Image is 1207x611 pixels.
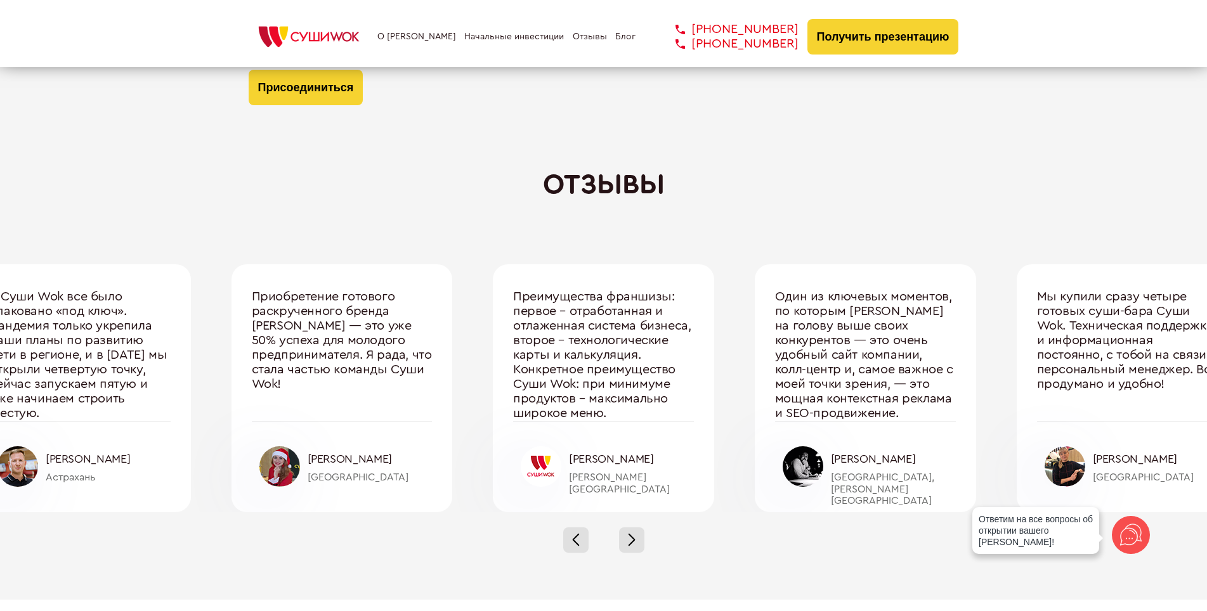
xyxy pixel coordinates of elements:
div: [PERSON_NAME] [831,453,956,466]
a: Блог [615,32,636,42]
button: Получить презентацию [807,19,959,55]
a: О [PERSON_NAME] [377,32,456,42]
div: [PERSON_NAME] [569,453,694,466]
div: [PERSON_NAME] [46,453,171,466]
div: Один из ключевых моментов, по которым [PERSON_NAME] на голову выше своих конкурентов — это очень ... [775,290,956,421]
div: [GEOGRAPHIC_DATA] [308,472,433,483]
div: Приобретение готового раскрученного бренда [PERSON_NAME] — это уже 50% успеха для молодого предпр... [252,290,433,421]
div: [GEOGRAPHIC_DATA], [PERSON_NAME][GEOGRAPHIC_DATA] [831,472,956,506]
a: Начальные инвестиции [464,32,564,42]
a: [PHONE_NUMBER] [656,22,799,37]
div: [PERSON_NAME] [308,453,433,466]
button: Присоединиться [249,70,363,105]
div: [PERSON_NAME][GEOGRAPHIC_DATA] [569,472,694,495]
div: Преимущества франшизы: первое – отработанная и отлаженная система бизнеса, второе – технологическ... [513,290,694,421]
div: Астрахань [46,472,171,483]
a: [PHONE_NUMBER] [656,37,799,51]
div: Ответим на все вопросы об открытии вашего [PERSON_NAME]! [972,507,1099,554]
img: СУШИWOK [249,23,369,51]
a: Отзывы [573,32,607,42]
